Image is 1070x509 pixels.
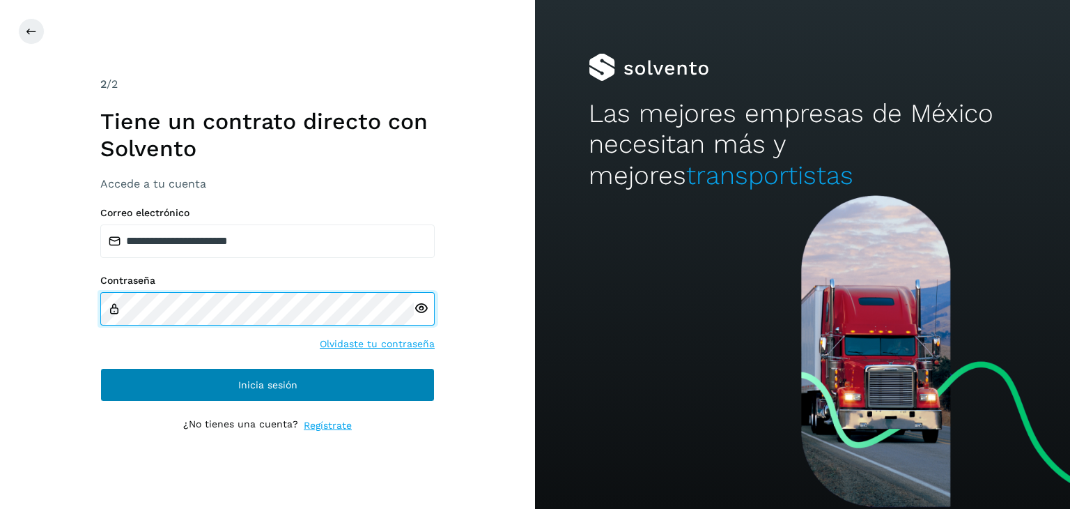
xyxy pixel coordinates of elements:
label: Contraseña [100,275,435,287]
span: Inicia sesión [238,380,297,390]
span: transportistas [686,160,853,190]
a: Regístrate [304,418,352,433]
span: 2 [100,77,107,91]
p: ¿No tienes una cuenta? [183,418,298,433]
button: Inicia sesión [100,368,435,402]
h3: Accede a tu cuenta [100,177,435,190]
div: /2 [100,76,435,93]
h2: Las mejores empresas de México necesitan más y mejores [589,98,1016,191]
label: Correo electrónico [100,207,435,219]
h1: Tiene un contrato directo con Solvento [100,108,435,162]
a: Olvidaste tu contraseña [320,337,435,351]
